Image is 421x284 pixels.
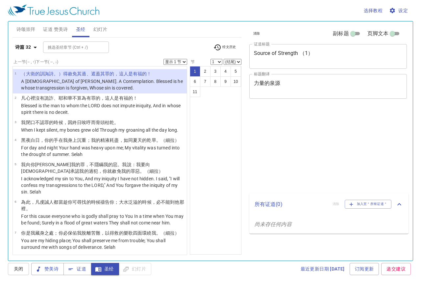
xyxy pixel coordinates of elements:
[220,76,231,87] button: 9
[249,193,409,215] div: 所有证道(0)清除加入至＂所有证道＂
[333,30,349,38] span: 副标题
[15,43,31,51] b: 诗篇 32
[159,168,163,174] wh5542: ）
[21,161,185,174] p: 我向你[PERSON_NAME]
[14,162,16,166] span: 5
[54,95,137,101] wh7423: 、耶和華
[133,95,137,101] wh835: ！
[381,263,411,275] a: 递交建议
[200,66,210,77] button: 2
[14,71,16,75] span: 1
[100,71,152,76] wh3680: 其罪
[175,138,179,143] wh5542: ）
[8,5,99,16] img: True Jesus Church
[76,25,86,34] span: 圣经
[21,254,185,261] p: 我要教導
[367,30,389,38] span: 页脚文本
[110,138,179,143] wh3955: 耗盡
[21,119,178,126] p: 我閉口
[13,60,58,64] label: 上一节 (←, ↑) 下一节 (→, ↓)
[301,265,345,273] span: 最近更新日期 [DATE]
[37,265,59,273] span: 赞美诗
[21,102,185,116] p: Blessed is the man to whom the LORD does not impute iniquity, And in whose spirit there is no dec...
[72,95,137,101] wh3068: 不算為
[96,265,114,273] span: 圣经
[14,231,16,234] span: 7
[21,78,185,91] p: A [DEMOGRAPHIC_DATA] of [PERSON_NAME]. A Contemplation. Blessed is he whose transgression is forg...
[355,265,374,273] span: 订阅更新
[21,175,185,195] p: I acknowledged my sin to You, And my iniquity I have not hidden. I said, "I will confess my trans...
[349,201,387,207] span: 加入至＂所有证道＂
[43,25,68,34] span: 证道 赞美诗
[63,263,91,275] button: 证道
[87,95,138,101] wh2803: 有罪的
[40,138,180,143] wh3119: ，你的手
[210,76,221,87] button: 8
[100,230,180,236] wh6862: ，以得救
[119,230,180,236] wh6405: 的樂歌
[386,265,406,273] span: 递交建议
[298,263,347,275] a: 最近更新日期 [DATE]
[110,71,151,76] wh2401: 的，這人是有福的
[13,265,24,273] span: 关闭
[35,120,119,125] wh2790: 不認罪的時候，因終日
[190,76,200,87] button: 6
[133,230,180,236] wh7438: 四面環繞
[142,138,179,143] wh7019: 的乾旱
[249,30,264,38] button: 清除
[255,200,327,208] p: 所有证道 ( 0 )
[21,70,185,77] p: （大衛
[8,263,29,275] button: 关闭
[388,5,410,17] button: 设定
[361,5,385,17] button: 选择教程
[98,168,163,174] wh6588: ，你就赦免
[210,66,221,77] button: 3
[77,230,179,236] wh5341: 我脫離苦難
[16,25,36,34] span: 诗颂崇拜
[14,200,16,203] span: 6
[190,66,200,77] button: 1
[220,66,231,77] button: 4
[175,230,179,236] wh5542: ）
[152,230,180,236] wh5437: 我。（細拉
[140,168,163,174] wh2403: 。（細拉
[231,66,241,77] button: 5
[14,96,16,99] span: 2
[12,41,42,53] button: 诗篇 32
[31,263,64,275] button: 赞美诗
[35,71,152,76] wh1732: 的訓誨詩
[59,138,180,143] wh3027: 在我身上沉重
[91,120,119,125] wh7581: 而骨頭
[35,95,137,101] wh7307: 沒有詭詐
[156,138,180,143] wh2725: 。（細拉
[210,42,240,52] button: 经文历史
[345,200,392,208] button: 加入至＂所有证道＂
[253,31,260,37] span: 清除
[21,199,184,211] wh4672: 的時候
[77,71,151,76] wh5375: 其過
[21,144,185,158] p: For day and night Your hand was heavy upon me; My vitality was turned into the drought of summer....
[100,95,137,101] wh5771: ，這人
[87,138,180,143] wh3513: ；我的精液
[390,7,408,15] span: 设定
[54,71,151,76] wh4905: 。）得赦免
[21,127,178,133] p: When I kept silent, my bones grew old Through my groaning all the day long.
[21,199,184,211] wh2623: 都當趁你可尋找
[93,25,108,34] span: 幻灯片
[69,265,86,273] span: 证道
[45,43,96,51] input: Type Bible Reference
[21,162,163,174] wh3045: 我的罪
[21,162,163,174] wh2403: ，不隱瞞
[79,168,163,174] wh3034: 我的過犯
[350,263,379,275] a: 订阅更新
[190,87,200,97] button: 11
[82,120,119,125] wh3117: 唉哼
[114,120,119,125] wh1086: 。
[114,95,137,101] wh120: 是有福的
[21,237,185,250] p: You are my hiding place; You shall preserve me from trouble; You shall surround me with songs of ...
[54,230,179,236] wh5643: ；你必保佑
[254,50,403,63] textarea: Source of Strength （1）
[21,137,185,143] p: 黑夜
[14,138,16,142] span: 4
[21,213,185,226] p: For this cause everyone who is godly shall pray to You In a time when You may be found; Surely in...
